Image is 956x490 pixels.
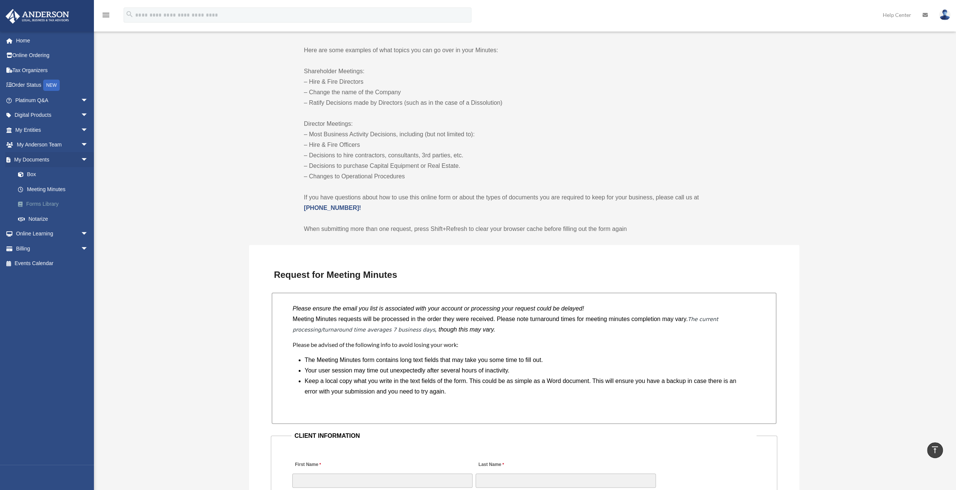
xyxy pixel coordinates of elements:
a: My Anderson Teamarrow_drop_down [5,137,100,152]
a: [PHONE_NUMBER]! [304,205,361,211]
li: Your user session may time out unexpectedly after several hours of inactivity. [305,365,749,376]
h4: Please be advised of the following info to avoid losing your work: [293,341,755,349]
a: Digital Productsarrow_drop_down [5,108,100,123]
img: User Pic [939,9,950,20]
p: Shareholder Meetings: – Hire & Fire Directors – Change the name of the Company – Ratify Decisions... [304,66,744,108]
a: Meeting Minutes [11,182,96,197]
p: When submitting more than one request, press Shift+Refresh to clear your browser cache before fil... [304,224,744,234]
a: Online Learningarrow_drop_down [5,226,100,241]
li: Keep a local copy what you write in the text fields of the form. This could be as simple as a Wor... [305,376,749,397]
a: My Entitiesarrow_drop_down [5,122,100,137]
a: Online Ordering [5,48,100,63]
a: Billingarrow_drop_down [5,241,100,256]
i: vertical_align_top [930,445,939,454]
a: Platinum Q&Aarrow_drop_down [5,93,100,108]
a: Notarize [11,211,100,226]
i: Please ensure the email you list is associated with your account or processing your request could... [293,305,584,312]
i: search [125,10,134,18]
p: Here are some examples of what topics you can go over in your Minutes: [304,45,744,56]
i: menu [101,11,110,20]
p: Director Meetings: – Most Business Activity Decisions, including (but not limited to): – Hire & F... [304,119,744,182]
label: First Name [292,460,323,470]
span: arrow_drop_down [81,226,96,242]
span: arrow_drop_down [81,241,96,256]
a: Box [11,167,100,182]
i: , though this may vary. [435,326,495,333]
span: arrow_drop_down [81,108,96,123]
label: Last Name [476,460,506,470]
img: Anderson Advisors Platinum Portal [3,9,71,24]
p: If you have questions about how to use this online form or about the types of documents you are r... [304,192,744,213]
p: Meeting Minutes requests will be processed in the order they were received. Please note turnaroun... [293,314,755,335]
a: Tax Organizers [5,63,100,78]
a: Order StatusNEW [5,78,100,93]
h3: Request for Meeting Minutes [271,267,777,283]
span: arrow_drop_down [81,152,96,167]
a: My Documentsarrow_drop_down [5,152,100,167]
a: vertical_align_top [927,442,943,458]
li: The Meeting Minutes form contains long text fields that may take you some time to fill out. [305,355,749,365]
a: Events Calendar [5,256,100,271]
div: NEW [43,80,60,91]
a: menu [101,13,110,20]
legend: CLIENT INFORMATION [291,431,757,441]
span: arrow_drop_down [81,122,96,138]
span: arrow_drop_down [81,93,96,108]
span: arrow_drop_down [81,137,96,153]
a: Forms Library [11,197,100,212]
a: Home [5,33,100,48]
em: The current processing/turnaround time averages 7 business days [293,316,718,333]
